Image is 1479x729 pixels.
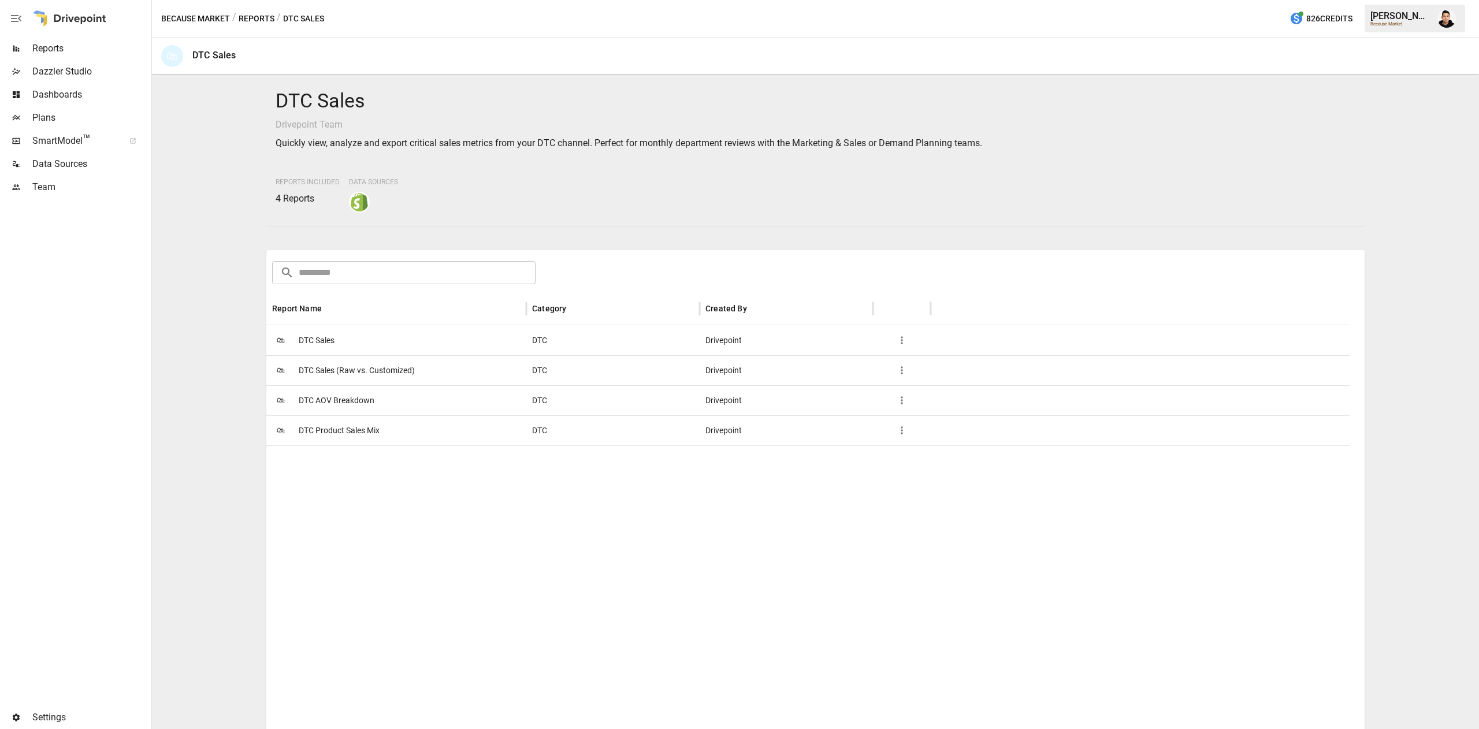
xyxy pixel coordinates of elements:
span: 🛍 [272,362,289,379]
img: shopify [350,193,369,211]
div: / [232,12,236,26]
span: 🛍 [272,392,289,409]
div: DTC [526,355,700,385]
span: DTC Product Sales Mix [299,416,380,445]
span: ™ [83,132,91,147]
div: DTC [526,325,700,355]
button: 826Credits [1285,8,1357,29]
p: Drivepoint Team [276,118,1355,132]
button: Because Market [161,12,230,26]
div: Drivepoint [700,325,873,355]
div: DTC Sales [192,50,236,61]
div: Drivepoint [700,415,873,445]
span: Data Sources [349,178,398,186]
div: Created By [705,304,747,313]
div: Report Name [272,304,322,313]
span: Data Sources [32,157,149,171]
p: Quickly view, analyze and export critical sales metrics from your DTC channel. Perfect for monthl... [276,136,1355,150]
span: Dazzler Studio [32,65,149,79]
div: Drivepoint [700,355,873,385]
div: / [277,12,281,26]
span: DTC Sales [299,326,335,355]
div: DTC [526,415,700,445]
button: Reports [239,12,274,26]
span: Plans [32,111,149,125]
span: 🛍 [272,332,289,349]
span: 🛍 [272,422,289,439]
span: Reports Included [276,178,340,186]
div: Because Market [1370,21,1430,27]
button: Sort [323,300,339,317]
span: Dashboards [32,88,149,102]
p: 4 Reports [276,192,340,206]
span: DTC Sales (Raw vs. Customized) [299,356,415,385]
span: 826 Credits [1306,12,1352,26]
div: 🛍 [161,45,183,67]
div: [PERSON_NAME] [1370,10,1430,21]
img: Francisco Sanchez [1437,9,1456,28]
span: Team [32,180,149,194]
div: DTC [526,385,700,415]
h4: DTC Sales [276,89,1355,113]
span: DTC AOV Breakdown [299,386,374,415]
button: Sort [748,300,764,317]
span: Settings [32,711,149,724]
div: Drivepoint [700,385,873,415]
button: Francisco Sanchez [1430,2,1463,35]
button: Sort [567,300,584,317]
div: Category [532,304,566,313]
span: SmartModel [32,134,117,148]
span: Reports [32,42,149,55]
